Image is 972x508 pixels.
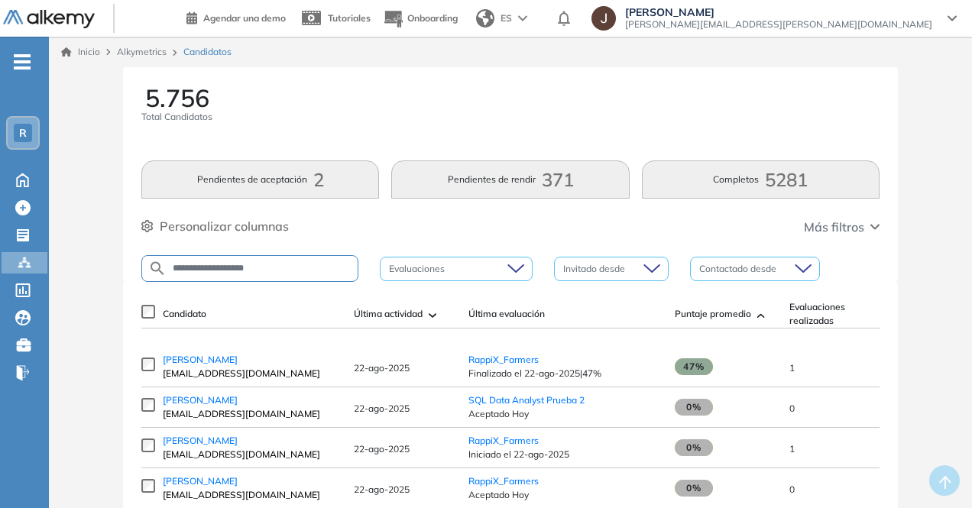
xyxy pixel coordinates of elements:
span: Alkymetrics [117,46,167,57]
span: Aceptado Hoy [468,488,659,502]
span: 0 [789,484,795,495]
span: Aceptado Hoy [468,407,659,421]
span: Personalizar columnas [160,217,289,235]
a: RappiX_Farmers [468,435,539,446]
button: Onboarding [383,2,458,35]
span: Iniciado el 22-ago-2025 [468,448,659,461]
img: SEARCH_ALT [148,259,167,278]
img: [missing "en.ARROW_ALT" translation] [429,313,436,318]
img: world [476,9,494,28]
button: Pendientes de rendir371 [391,160,629,199]
a: [PERSON_NAME] [163,434,339,448]
img: arrow [518,15,527,21]
span: 0% [675,439,713,456]
button: Más filtros [804,218,880,236]
span: [PERSON_NAME] [163,475,238,487]
img: [missing "en.ARROW_ALT" translation] [757,313,765,318]
a: [PERSON_NAME] [163,353,339,367]
span: Agendar una demo [203,12,286,24]
span: 22-ago-2025 [354,443,410,455]
span: [EMAIL_ADDRESS][DOMAIN_NAME] [163,367,339,380]
span: [EMAIL_ADDRESS][DOMAIN_NAME] [163,488,339,502]
span: 1 [789,362,795,374]
a: SQL Data Analyst Prueba 2 [468,394,585,406]
a: [PERSON_NAME] [163,393,339,407]
span: 22-ago-2025 [354,362,410,374]
span: [PERSON_NAME] [625,6,932,18]
button: Pendientes de aceptación2 [141,160,379,199]
button: Personalizar columnas [141,217,289,235]
span: 0% [675,399,713,416]
span: 1 [789,443,795,455]
span: Finalizado el 22-ago-2025 | 47% [468,367,659,380]
span: [PERSON_NAME] [163,354,238,365]
span: ES [501,11,512,25]
a: RappiX_Farmers [468,475,539,487]
span: 47% [675,358,713,375]
span: 0 [789,403,795,414]
span: Más filtros [804,218,864,236]
span: Evaluaciones realizadas [789,300,875,328]
span: Onboarding [407,12,458,24]
button: Completos5281 [642,160,880,199]
a: Inicio [61,45,100,59]
span: [EMAIL_ADDRESS][DOMAIN_NAME] [163,448,339,461]
span: 5.756 [145,86,209,110]
span: Candidato [163,307,206,321]
img: Logo [3,10,95,29]
span: [PERSON_NAME] [163,435,238,446]
span: Tutoriales [328,12,371,24]
span: 22-ago-2025 [354,484,410,495]
span: Total Candidatos [141,110,212,124]
a: RappiX_Farmers [468,354,539,365]
span: [PERSON_NAME] [163,394,238,406]
span: Puntaje promedio [675,307,751,321]
span: Última actividad [354,307,423,321]
span: R [19,127,27,139]
span: 22-ago-2025 [354,403,410,414]
span: Última evaluación [468,307,545,321]
span: [PERSON_NAME][EMAIL_ADDRESS][PERSON_NAME][DOMAIN_NAME] [625,18,932,31]
i: - [14,60,31,63]
span: [EMAIL_ADDRESS][DOMAIN_NAME] [163,407,339,421]
span: Candidatos [183,45,232,59]
a: [PERSON_NAME] [163,474,339,488]
a: Agendar una demo [186,8,286,26]
span: 0% [675,480,713,497]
